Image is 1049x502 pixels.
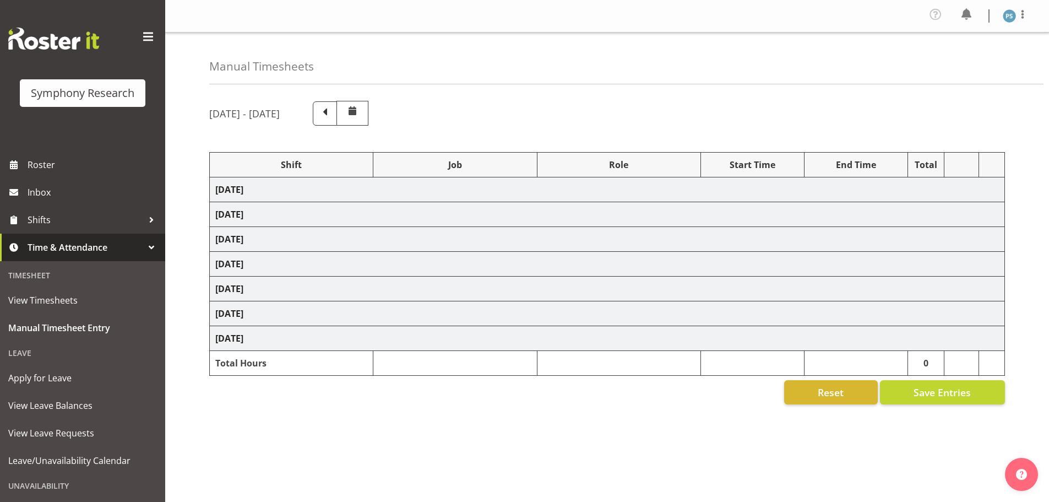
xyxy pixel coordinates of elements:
[543,158,695,171] div: Role
[8,370,157,386] span: Apply for Leave
[3,342,162,364] div: Leave
[3,474,162,497] div: Unavailability
[784,380,878,404] button: Reset
[210,252,1005,277] td: [DATE]
[379,158,531,171] div: Job
[210,227,1005,252] td: [DATE]
[3,314,162,342] a: Manual Timesheet Entry
[3,419,162,447] a: View Leave Requests
[210,301,1005,326] td: [DATE]
[28,239,143,256] span: Time & Attendance
[28,156,160,173] span: Roster
[8,452,157,469] span: Leave/Unavailability Calendar
[3,364,162,392] a: Apply for Leave
[914,385,971,400] span: Save Entries
[210,326,1005,351] td: [DATE]
[8,425,157,441] span: View Leave Requests
[209,60,314,73] h4: Manual Timesheets
[3,447,162,474] a: Leave/Unavailability Calendar
[210,177,1005,202] td: [DATE]
[31,85,134,101] div: Symphony Research
[28,184,160,201] span: Inbox
[210,351,373,376] td: Total Hours
[210,277,1005,301] td: [DATE]
[210,202,1005,227] td: [DATE]
[818,385,844,400] span: Reset
[8,320,157,336] span: Manual Timesheet Entry
[3,287,162,314] a: View Timesheets
[880,380,1005,404] button: Save Entries
[914,158,939,171] div: Total
[1016,469,1027,480] img: help-xxl-2.png
[1003,9,1016,23] img: paul-s-stoneham1982.jpg
[215,158,367,171] div: Shift
[8,28,99,50] img: Rosterit website logo
[3,264,162,287] div: Timesheet
[8,397,157,414] span: View Leave Balances
[28,212,143,228] span: Shifts
[706,158,798,171] div: Start Time
[907,351,944,376] td: 0
[3,392,162,419] a: View Leave Balances
[8,292,157,309] span: View Timesheets
[209,107,280,120] h5: [DATE] - [DATE]
[810,158,902,171] div: End Time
